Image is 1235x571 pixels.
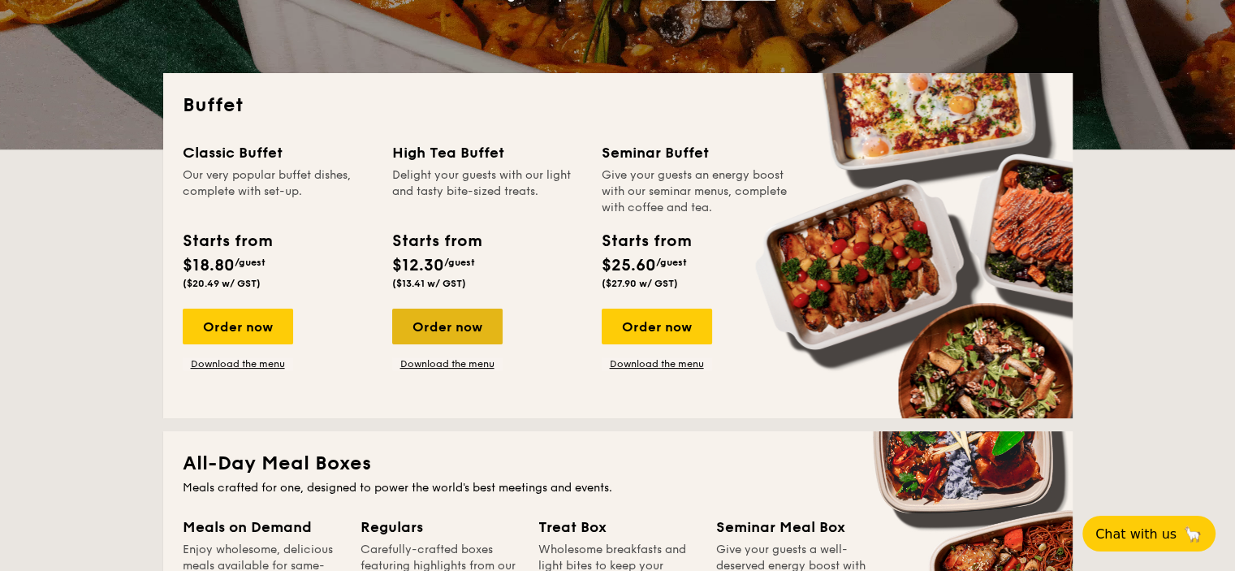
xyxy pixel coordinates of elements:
[656,257,687,268] span: /guest
[444,257,475,268] span: /guest
[183,93,1053,119] h2: Buffet
[392,167,582,216] div: Delight your guests with our light and tasty bite-sized treats.
[1095,526,1177,542] span: Chat with us
[602,141,792,164] div: Seminar Buffet
[392,357,503,370] a: Download the menu
[538,516,697,539] div: Treat Box
[235,257,266,268] span: /guest
[602,357,712,370] a: Download the menu
[183,141,373,164] div: Classic Buffet
[183,309,293,344] div: Order now
[183,480,1053,496] div: Meals crafted for one, designed to power the world's best meetings and events.
[183,256,235,275] span: $18.80
[361,516,519,539] div: Regulars
[602,278,678,289] span: ($27.90 w/ GST)
[183,167,373,216] div: Our very popular buffet dishes, complete with set-up.
[392,256,444,275] span: $12.30
[602,256,656,275] span: $25.60
[602,309,712,344] div: Order now
[183,516,341,539] div: Meals on Demand
[392,309,503,344] div: Order now
[716,516,874,539] div: Seminar Meal Box
[392,229,481,253] div: Starts from
[392,141,582,164] div: High Tea Buffet
[1082,516,1216,552] button: Chat with us🦙
[183,229,271,253] div: Starts from
[183,451,1053,477] h2: All-Day Meal Boxes
[1183,525,1203,543] span: 🦙
[183,357,293,370] a: Download the menu
[392,278,466,289] span: ($13.41 w/ GST)
[183,278,261,289] span: ($20.49 w/ GST)
[602,167,792,216] div: Give your guests an energy boost with our seminar menus, complete with coffee and tea.
[602,229,690,253] div: Starts from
